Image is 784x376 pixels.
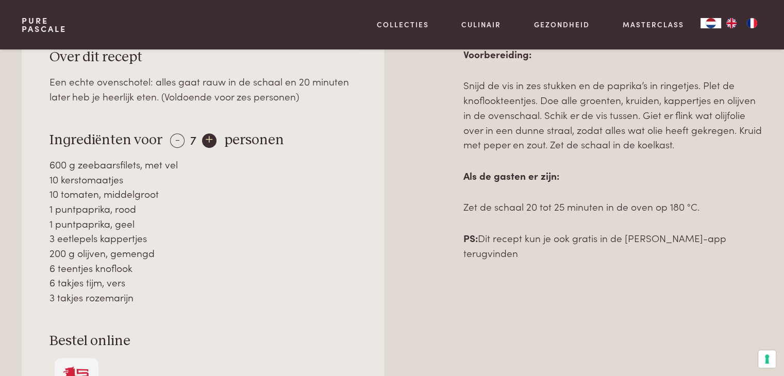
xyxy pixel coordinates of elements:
[700,18,762,28] aside: Language selected: Nederlands
[170,133,185,148] div: -
[49,275,357,290] div: 6 takjes tijm, vers
[534,19,590,30] a: Gezondheid
[202,133,216,148] div: +
[463,231,478,245] b: PS:
[700,18,721,28] a: NL
[700,18,721,28] div: Language
[22,16,66,33] a: PurePascale
[49,290,357,305] div: 3 takjes rozemarijn
[49,261,357,276] div: 6 teentjes knoflook
[49,157,357,172] div: 600 g zeebaarsfilets, met vel
[224,133,284,147] span: personen
[49,186,357,201] div: 10 tomaten, middelgroot
[461,19,501,30] a: Culinair
[758,350,776,368] button: Uw voorkeuren voor toestemming voor trackingtechnologieën
[49,74,357,104] div: Een echte ovenschotel: alles gaat rauw in de schaal en 20 minuten later heb je heerlijk eten. (Vo...
[49,172,357,187] div: 10 kerstomaatjes
[721,18,742,28] a: EN
[190,131,196,148] span: 7
[623,19,684,30] a: Masterclass
[721,18,762,28] ul: Language list
[463,47,531,61] strong: Voorbereiding:
[49,48,357,66] h3: Over dit recept
[49,231,357,246] div: 3 eetlepels kappertjes
[463,168,559,182] strong: Als de gasten er zijn:
[49,246,357,261] div: 200 g olijven, gemengd
[49,332,357,350] h3: Bestel online
[377,19,429,30] a: Collecties
[49,133,162,147] span: Ingrediënten voor
[49,216,357,231] div: 1 puntpaprika, geel
[463,78,762,151] p: Snijd de vis in zes stukken en de paprika’s in ringetjes. Plet de knoflookteentjes. Doe alle groe...
[463,199,762,214] p: Zet de schaal 20 tot 25 minuten in de oven op 180 °C.
[463,231,762,260] p: Dit recept kun je ook gratis in de [PERSON_NAME]-app terugvinden
[742,18,762,28] a: FR
[49,201,357,216] div: 1 puntpaprika, rood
